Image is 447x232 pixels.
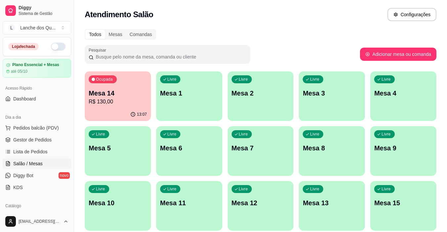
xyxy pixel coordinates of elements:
button: LivreMesa 1 [156,71,222,121]
button: LivreMesa 15 [370,181,436,231]
p: Mesa 2 [232,89,290,98]
a: Plano Essencial + Mesasaté 05/10 [3,59,71,78]
a: Salão / Mesas [3,158,71,169]
p: Mesa 4 [374,89,432,98]
p: Livre [239,186,248,192]
p: Mesa 11 [160,198,218,208]
span: KDS [13,184,23,191]
span: Sistema de Gestão [19,11,68,16]
span: Pedidos balcão (PDV) [13,125,59,131]
p: Ocupada [96,77,113,82]
p: Mesa 15 [374,198,432,208]
input: Pesquisar [94,54,246,60]
button: LivreMesa 12 [228,181,294,231]
div: Loja fechada [8,43,39,50]
p: Mesa 8 [303,143,361,153]
a: DiggySistema de Gestão [3,3,71,19]
span: Gestor de Pedidos [13,136,52,143]
p: Livre [381,186,391,192]
article: Plano Essencial + Mesas [12,62,59,67]
p: Livre [96,132,105,137]
button: LivreMesa 13 [299,181,365,231]
span: Dashboard [13,96,36,102]
p: Mesa 12 [232,198,290,208]
button: LivreMesa 10 [85,181,151,231]
p: Livre [381,132,391,137]
p: Mesa 9 [374,143,432,153]
div: Todos [85,30,105,39]
p: Mesa 10 [89,198,147,208]
span: [EMAIL_ADDRESS][DOMAIN_NAME] [19,219,61,224]
p: Mesa 6 [160,143,218,153]
div: Acesso Rápido [3,83,71,94]
button: LivreMesa 6 [156,126,222,176]
button: LivreMesa 2 [228,71,294,121]
div: Comandas [126,30,156,39]
button: Pedidos balcão (PDV) [3,123,71,133]
span: Diggy Bot [13,172,33,179]
span: Lista de Pedidos [13,148,48,155]
a: Lista de Pedidos [3,146,71,157]
a: Gestor de Pedidos [3,135,71,145]
p: Livre [167,186,177,192]
a: KDS [3,182,71,193]
p: Livre [310,132,319,137]
span: L [8,24,15,31]
button: LivreMesa 9 [370,126,436,176]
button: Select a team [3,21,71,34]
label: Pesquisar [89,47,109,53]
p: Livre [310,186,319,192]
p: Livre [96,186,105,192]
button: Configurações [387,8,436,21]
div: Dia a dia [3,112,71,123]
a: Dashboard [3,94,71,104]
article: até 05/10 [11,69,27,74]
button: Alterar Status [51,43,66,51]
div: Lanche dos Qu ... [20,24,56,31]
button: Adicionar mesa ou comanda [360,48,436,61]
p: Livre [239,132,248,137]
p: Mesa 14 [89,89,147,98]
button: LivreMesa 3 [299,71,365,121]
p: Mesa 1 [160,89,218,98]
h2: Atendimento Salão [85,9,153,20]
p: Livre [239,77,248,82]
p: Mesa 5 [89,143,147,153]
button: OcupadaMesa 14R$ 130,0013:07 [85,71,151,121]
p: Mesa 3 [303,89,361,98]
button: LivreMesa 7 [228,126,294,176]
p: Mesa 13 [303,198,361,208]
span: Diggy [19,5,68,11]
div: Mesas [105,30,126,39]
button: LivreMesa 4 [370,71,436,121]
p: Livre [167,77,177,82]
a: Diggy Botnovo [3,170,71,181]
button: LivreMesa 11 [156,181,222,231]
p: Livre [310,77,319,82]
button: LivreMesa 5 [85,126,151,176]
p: Livre [167,132,177,137]
div: Catálogo [3,201,71,211]
p: 13:07 [137,112,147,117]
button: [EMAIL_ADDRESS][DOMAIN_NAME] [3,213,71,229]
p: Livre [381,77,391,82]
p: R$ 130,00 [89,98,147,106]
span: Salão / Mesas [13,160,43,167]
button: LivreMesa 8 [299,126,365,176]
p: Mesa 7 [232,143,290,153]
